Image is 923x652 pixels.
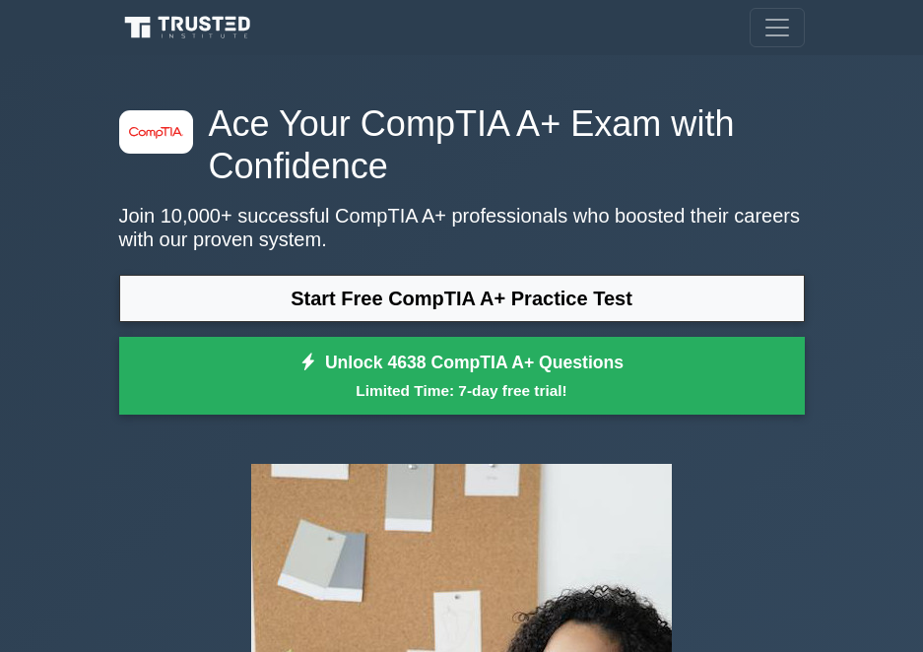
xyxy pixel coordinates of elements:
a: Unlock 4638 CompTIA A+ QuestionsLimited Time: 7-day free trial! [119,337,805,416]
p: Join 10,000+ successful CompTIA A+ professionals who boosted their careers with our proven system. [119,204,805,251]
button: Toggle navigation [750,8,805,47]
h1: Ace Your CompTIA A+ Exam with Confidence [119,102,805,188]
small: Limited Time: 7-day free trial! [144,379,780,402]
a: Start Free CompTIA A+ Practice Test [119,275,805,322]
